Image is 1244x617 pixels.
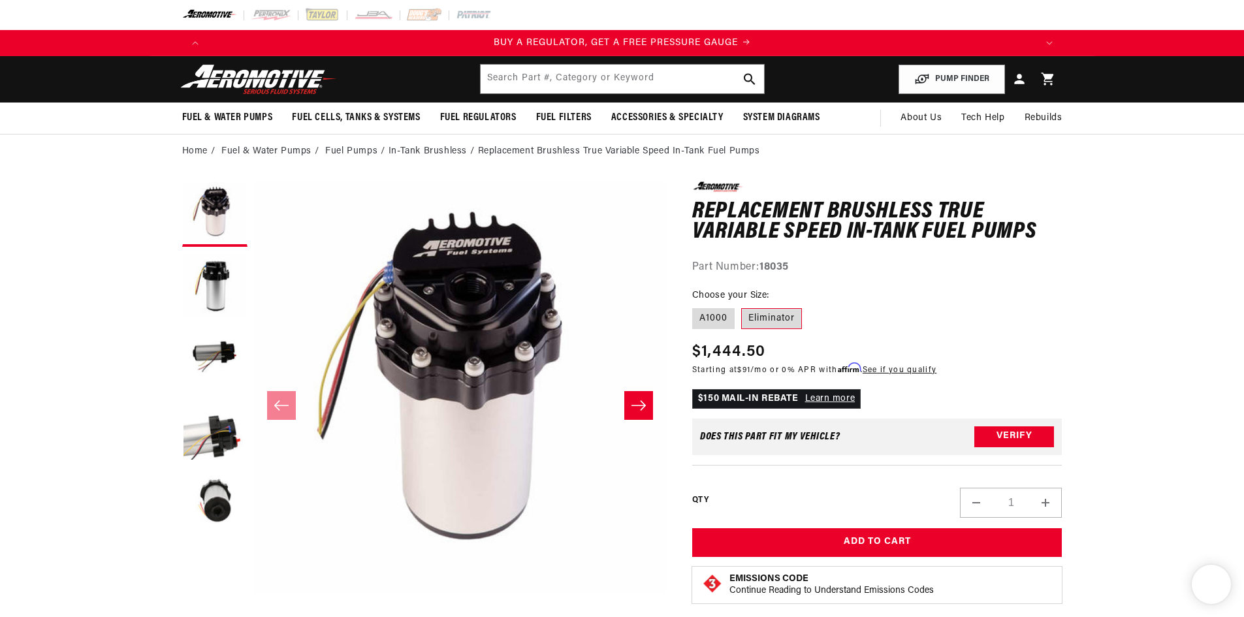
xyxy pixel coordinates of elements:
[182,182,247,247] button: Load image 1 in gallery view
[536,111,592,125] span: Fuel Filters
[478,144,760,159] li: Replacement Brushless True Variable Speed In-Tank Fuel Pumps
[182,325,247,390] button: Load image 3 in gallery view
[208,36,1036,50] a: BUY A REGULATOR, GET A FREE PRESSURE GAUGE
[182,30,208,56] button: Translation missing: en.sections.announcements.previous_announcement
[208,36,1036,50] div: 1 of 4
[611,111,724,125] span: Accessories & Specialty
[292,111,420,125] span: Fuel Cells, Tanks & Systems
[729,585,934,597] p: Continue Reading to Understand Emissions Codes
[389,144,478,159] li: In-Tank Brushless
[891,103,951,134] a: About Us
[951,103,1014,134] summary: Tech Help
[440,111,517,125] span: Fuel Regulators
[692,364,936,376] p: Starting at /mo or 0% APR with .
[901,113,942,123] span: About Us
[899,65,1005,94] button: PUMP FINDER
[325,144,377,159] a: Fuel Pumps
[692,289,771,302] legend: Choose your Size:
[692,495,709,506] label: QTY
[733,103,830,133] summary: System Diagrams
[481,65,764,93] input: Search by Part Number, Category or Keyword
[805,394,855,403] a: Learn more
[692,340,766,364] span: $1,444.50
[974,426,1054,447] button: Verify
[172,103,283,133] summary: Fuel & Water Pumps
[182,111,273,125] span: Fuel & Water Pumps
[177,64,340,95] img: Aeromotive
[863,366,936,374] a: See if you qualify - Learn more about Affirm Financing (opens in modal)
[494,38,738,48] span: BUY A REGULATOR, GET A FREE PRESSURE GAUGE
[282,103,430,133] summary: Fuel Cells, Tanks & Systems
[150,30,1095,56] slideshow-component: Translation missing: en.sections.announcements.announcement_bar
[182,144,208,159] a: Home
[692,528,1062,558] button: Add to Cart
[182,469,247,534] button: Load image 5 in gallery view
[208,36,1036,50] div: Announcement
[961,111,1004,125] span: Tech Help
[221,144,311,159] a: Fuel & Water Pumps
[729,573,934,597] button: Emissions CodeContinue Reading to Understand Emissions Codes
[1036,30,1062,56] button: Translation missing: en.sections.announcements.next_announcement
[692,308,735,329] label: A1000
[729,574,808,584] strong: Emissions Code
[735,65,764,93] button: search button
[741,308,802,329] label: Eliminator
[737,366,750,374] span: $91
[1025,111,1062,125] span: Rebuilds
[692,389,861,409] p: $150 MAIL-IN REBATE
[838,363,861,373] span: Affirm
[182,253,247,319] button: Load image 2 in gallery view
[267,391,296,420] button: Slide left
[692,202,1062,243] h1: Replacement Brushless True Variable Speed In-Tank Fuel Pumps
[526,103,601,133] summary: Fuel Filters
[759,262,789,272] strong: 18035
[182,397,247,462] button: Load image 4 in gallery view
[700,432,840,442] div: Does This part fit My vehicle?
[692,259,1062,276] div: Part Number:
[601,103,733,133] summary: Accessories & Specialty
[430,103,526,133] summary: Fuel Regulators
[624,391,653,420] button: Slide right
[182,144,1062,159] nav: breadcrumbs
[702,573,723,594] img: Emissions code
[1015,103,1072,134] summary: Rebuilds
[743,111,820,125] span: System Diagrams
